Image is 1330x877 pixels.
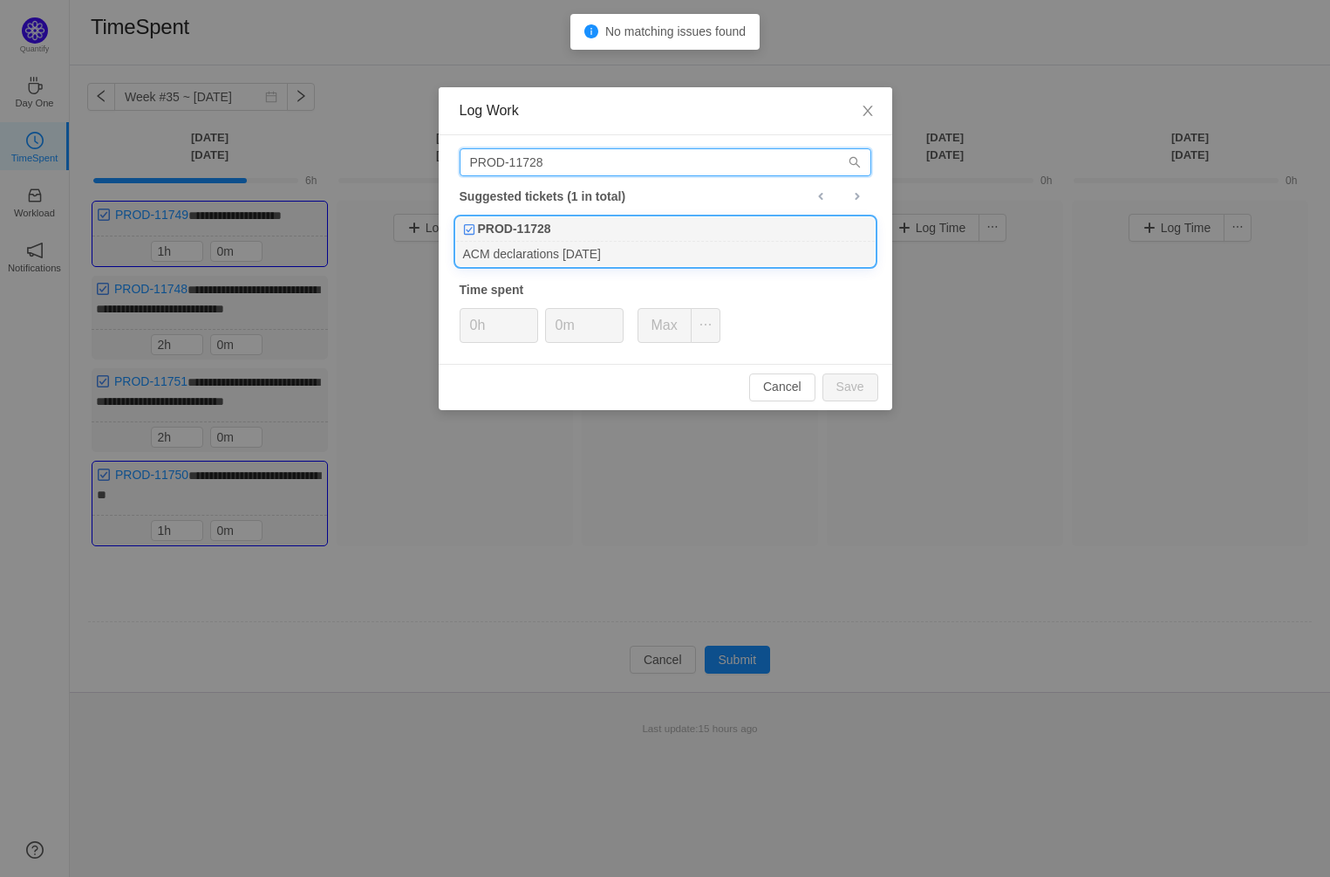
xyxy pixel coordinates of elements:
button: Close [843,87,892,136]
i: icon: info-circle [584,24,598,38]
div: Time spent [460,281,871,299]
button: icon: ellipsis [691,308,720,343]
div: ACM declarations [DATE] [456,242,875,265]
i: icon: search [849,156,861,168]
button: Save [822,373,878,401]
span: No matching issues found [605,24,746,38]
button: Cancel [749,373,815,401]
i: icon: close [861,104,875,118]
div: Log Work [460,101,871,120]
input: Search [460,148,871,176]
button: Max [638,308,692,343]
div: Suggested tickets (1 in total) [460,185,871,208]
img: 10318 [463,223,475,236]
b: PROD-11728 [478,220,551,238]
